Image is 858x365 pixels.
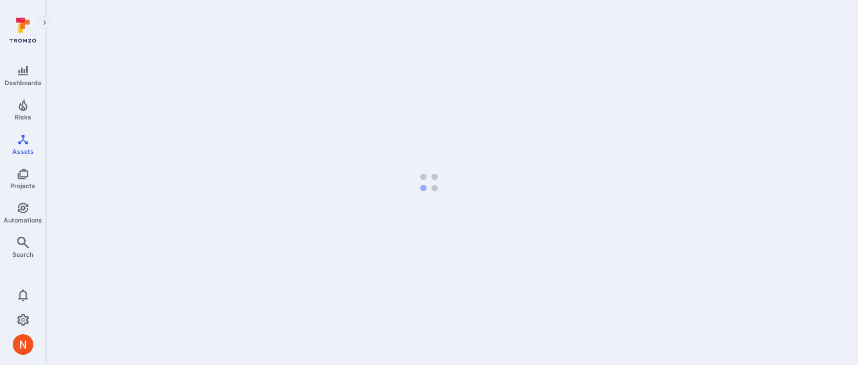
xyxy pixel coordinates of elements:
span: Assets [12,148,34,155]
span: Search [12,251,33,258]
i: Expand navigation menu [41,18,48,27]
button: Expand navigation menu [38,16,51,29]
span: Dashboards [5,79,42,87]
span: Risks [15,113,31,121]
span: Projects [10,182,35,190]
img: ACg8ocIprwjrgDQnDsNSk9Ghn5p5-B8DpAKWoJ5Gi9syOE4K59tr4Q=s96-c [13,334,33,355]
div: Neeren Patki [13,334,33,355]
span: Automations [4,216,42,224]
